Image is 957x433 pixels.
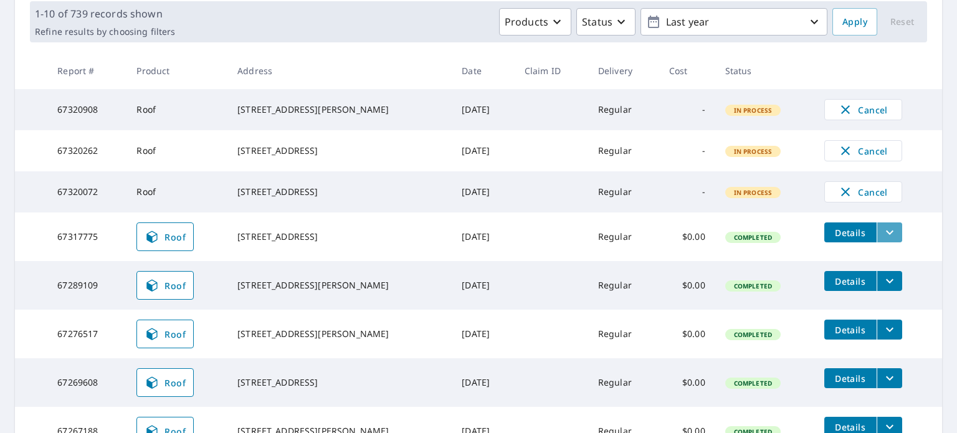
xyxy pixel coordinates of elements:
button: Products [499,8,571,36]
a: Roof [136,222,194,251]
span: Apply [842,14,867,30]
td: Regular [588,212,659,261]
span: Cancel [837,184,889,199]
th: Date [452,52,515,89]
button: Apply [832,8,877,36]
th: Address [227,52,452,89]
div: [STREET_ADDRESS][PERSON_NAME] [237,328,442,340]
td: Roof [126,89,227,130]
p: Last year [661,11,807,33]
td: [DATE] [452,212,515,261]
button: Last year [640,8,827,36]
div: [STREET_ADDRESS] [237,376,442,389]
span: Roof [145,375,186,390]
td: [DATE] [452,171,515,212]
th: Report # [47,52,126,89]
span: Completed [726,330,779,339]
td: - [659,130,715,171]
div: [STREET_ADDRESS] [237,145,442,157]
td: Regular [588,310,659,358]
td: $0.00 [659,261,715,310]
div: [STREET_ADDRESS][PERSON_NAME] [237,103,442,116]
p: Products [505,14,548,29]
td: 67276517 [47,310,126,358]
td: 67289109 [47,261,126,310]
button: Cancel [824,181,902,202]
th: Product [126,52,227,89]
td: 67269608 [47,358,126,407]
td: $0.00 [659,358,715,407]
span: Roof [145,326,186,341]
p: Status [582,14,612,29]
td: [DATE] [452,310,515,358]
a: Roof [136,368,194,397]
button: detailsBtn-67289109 [824,271,877,291]
td: [DATE] [452,358,515,407]
td: $0.00 [659,310,715,358]
td: 67320262 [47,130,126,171]
td: Roof [126,130,227,171]
p: Refine results by choosing filters [35,26,175,37]
th: Cost [659,52,715,89]
button: Status [576,8,636,36]
td: $0.00 [659,212,715,261]
span: Details [832,324,869,336]
td: - [659,89,715,130]
span: Cancel [837,102,889,117]
span: Details [832,227,869,239]
button: filesDropdownBtn-67276517 [877,320,902,340]
th: Delivery [588,52,659,89]
span: Details [832,421,869,433]
button: detailsBtn-67317775 [824,222,877,242]
td: Roof [126,171,227,212]
td: [DATE] [452,89,515,130]
span: Cancel [837,143,889,158]
a: Roof [136,271,194,300]
span: In Process [726,188,780,197]
button: detailsBtn-67269608 [824,368,877,388]
td: Regular [588,358,659,407]
span: In Process [726,106,780,115]
button: Cancel [824,140,902,161]
button: detailsBtn-67276517 [824,320,877,340]
a: Roof [136,320,194,348]
td: 67320908 [47,89,126,130]
button: filesDropdownBtn-67317775 [877,222,902,242]
td: 67317775 [47,212,126,261]
td: Regular [588,171,659,212]
div: [STREET_ADDRESS] [237,186,442,198]
td: 67320072 [47,171,126,212]
p: 1-10 of 739 records shown [35,6,175,21]
span: Roof [145,278,186,293]
td: - [659,171,715,212]
span: Details [832,373,869,384]
td: [DATE] [452,261,515,310]
td: [DATE] [452,130,515,171]
div: [STREET_ADDRESS] [237,231,442,243]
div: [STREET_ADDRESS][PERSON_NAME] [237,279,442,292]
td: Regular [588,89,659,130]
span: Completed [726,282,779,290]
button: Cancel [824,99,902,120]
td: Regular [588,261,659,310]
span: Completed [726,233,779,242]
th: Claim ID [515,52,588,89]
span: Roof [145,229,186,244]
button: filesDropdownBtn-67269608 [877,368,902,388]
span: Completed [726,379,779,388]
span: In Process [726,147,780,156]
span: Details [832,275,869,287]
th: Status [715,52,814,89]
button: filesDropdownBtn-67289109 [877,271,902,291]
td: Regular [588,130,659,171]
